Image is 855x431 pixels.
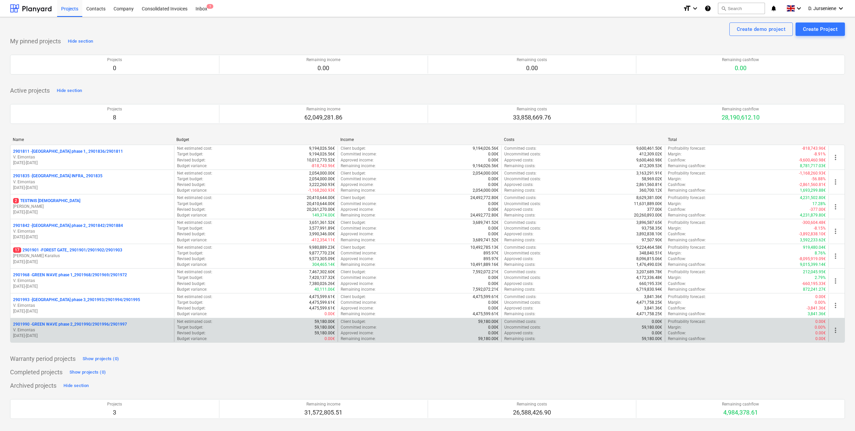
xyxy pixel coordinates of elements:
[311,163,335,169] p: -818,743.96€
[668,188,706,193] p: Remaining cashflow :
[504,269,537,275] p: Committed costs :
[341,287,376,292] p: Remaining income :
[470,262,499,268] p: 10,491,889.16€
[636,231,662,237] p: 3,892,838.10€
[504,146,537,151] p: Committed costs :
[504,151,541,157] p: Uncommitted costs :
[636,220,662,226] p: 3,896,587.65€
[341,220,366,226] p: Client budget :
[636,195,662,201] p: 8,629,381.00€
[504,231,533,237] p: Approved costs :
[668,269,706,275] p: Profitability forecast :
[13,278,171,284] p: V. Eimontas
[309,171,335,176] p: 2,054,000.00€
[815,250,826,256] p: 8.76%
[55,85,84,96] button: Hide section
[177,226,203,231] p: Target budget :
[13,198,19,203] span: 2
[68,367,108,378] button: Show projects (0)
[800,262,826,268] p: 9,015,399.14€
[13,322,127,327] p: 2901990 - GREEN WAVE phase 2_2901990/2901996/2901997
[177,188,207,193] p: Budget variance :
[470,245,499,250] p: 10,492,785.13€
[177,294,212,300] p: Net estimated cost :
[504,250,541,256] p: Uncommitted costs :
[309,151,335,157] p: 9,194,026.56€
[504,275,541,281] p: Uncommitted costs :
[488,182,499,188] p: 0.00€
[634,212,662,218] p: 20,260,893.00€
[636,146,662,151] p: 9,600,461.50€
[668,201,682,207] p: Margin :
[647,207,662,212] p: 377.00€
[504,195,537,201] p: Committed costs :
[799,157,826,163] p: -9,600,460.98€
[639,250,662,256] p: 348,840.51€
[341,226,377,231] p: Committed income :
[177,171,212,176] p: Net estimated cost :
[309,294,335,300] p: 4,475,599.61€
[207,4,213,9] span: 1
[13,322,171,339] div: 2901990 -GREEN WAVE phase 2_2901990/2901996/2901997V. Eimontas[DATE]-[DATE]
[341,275,377,281] p: Committed income :
[668,262,706,268] p: Remaining cashflow :
[13,173,102,179] p: 2901835 - [GEOGRAPHIC_DATA] INFRA_ 2901835
[177,182,206,188] p: Revised budget :
[837,4,845,12] i: keyboard_arrow_down
[470,212,499,218] p: 24,492,772.80€
[831,301,840,309] span: more_vert
[802,146,826,151] p: -818,743.96€
[13,223,171,240] div: 2901842 -[GEOGRAPHIC_DATA] phase 2_ 2901842/2901884V. Eimontas[DATE]-[DATE]
[177,287,207,292] p: Budget variance :
[13,247,122,253] p: 2901901 - FOREST GATE_ 2901901/2901902/2901903
[488,176,499,182] p: 0.00€
[770,4,777,12] i: notifications
[722,113,760,122] p: 28,190,612.10
[722,106,760,112] p: Remaining cashflow
[13,259,171,265] p: [DATE] - [DATE]
[177,237,207,243] p: Budget variance :
[107,113,122,122] p: 8
[13,198,171,215] div: 2TESTINIS [DEMOGRAPHIC_DATA][PERSON_NAME][DATE]-[DATE]
[13,297,171,314] div: 2901993 -[GEOGRAPHIC_DATA] phase 3_2901993/2901994/2901995V. Eimontas[DATE]-[DATE]
[13,308,171,314] p: [DATE] - [DATE]
[504,157,533,163] p: Approved costs :
[177,151,203,157] p: Target budget :
[803,25,838,34] div: Create Project
[176,137,335,142] div: Budget
[831,252,840,260] span: more_vert
[636,182,662,188] p: 2,861,560.81€
[177,176,203,182] p: Target budget :
[639,281,662,287] p: 660,195.33€
[634,201,662,207] p: 11,631,889.00€
[483,256,499,262] p: 895.97€
[504,171,537,176] p: Committed costs :
[341,176,377,182] p: Committed income :
[488,281,499,287] p: 0.00€
[13,272,127,278] p: 2901968 - GREEN WAVE phase 1_2901968/2901969/2901972
[810,207,826,212] p: -377.00€
[309,231,335,237] p: 3,990,346.00€
[795,4,803,12] i: keyboard_arrow_down
[691,4,699,12] i: keyboard_arrow_down
[309,256,335,262] p: 9,573,305.09€
[177,201,203,207] p: Target budget :
[504,256,533,262] p: Approved costs :
[815,294,826,300] p: 0.00€
[13,204,171,209] p: [PERSON_NAME]
[177,262,207,268] p: Budget variance :
[307,207,335,212] p: 20,261,270.00€
[341,151,377,157] p: Committed income :
[341,188,376,193] p: Remaining income :
[668,287,706,292] p: Remaining cashflow :
[307,195,335,201] p: 20,410,644.00€
[504,137,662,142] div: Costs
[517,64,547,72] p: 0.00
[13,154,171,160] p: V. Eimontas
[718,3,765,14] button: Search
[504,201,541,207] p: Uncommitted costs :
[800,188,826,193] p: 1,693,299.88€
[811,176,826,182] p: -56.88%
[177,212,207,218] p: Budget variance :
[309,220,335,226] p: 3,651,361.52€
